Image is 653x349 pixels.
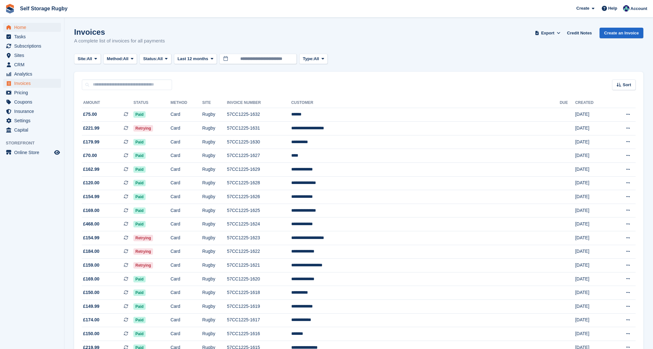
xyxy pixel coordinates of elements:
span: All [158,56,163,62]
span: Tasks [14,32,53,41]
span: Capital [14,125,53,134]
span: £159.00 [83,262,100,269]
td: Rugby [202,176,227,190]
td: 57CC1225-1627 [227,149,291,163]
td: Rugby [202,313,227,327]
a: menu [3,107,61,116]
span: £154.99 [83,234,100,241]
span: £70.00 [83,152,97,159]
span: Paid [133,166,145,173]
button: Site: All [74,54,101,64]
span: £184.00 [83,248,100,255]
td: 57CC1225-1621 [227,259,291,272]
span: Export [541,30,554,36]
a: menu [3,125,61,134]
span: £75.00 [83,111,97,118]
td: 57CC1225-1629 [227,163,291,177]
button: Type: All [299,54,328,64]
span: Retrying [133,248,153,255]
span: £221.99 [83,125,100,132]
a: menu [3,51,61,60]
a: menu [3,69,61,78]
span: Paid [133,289,145,296]
th: Customer [291,98,560,108]
span: £154.99 [83,193,100,200]
td: Rugby [202,259,227,272]
a: menu [3,41,61,51]
td: Card [170,149,202,163]
td: [DATE] [575,327,610,341]
td: Card [170,163,202,177]
span: Paid [133,194,145,200]
img: stora-icon-8386f47178a22dfd0bd8f6a31ec36ba5ce8667c1dd55bd0f319d3a0aa187defe.svg [5,4,15,14]
a: Preview store [53,149,61,156]
img: Chris Palmer [623,5,629,12]
a: Self Storage Rugby [17,3,70,14]
td: Rugby [202,272,227,286]
td: Card [170,286,202,300]
td: Rugby [202,217,227,231]
th: Status [133,98,170,108]
td: Card [170,259,202,272]
td: 57CC1225-1628 [227,176,291,190]
td: Card [170,313,202,327]
span: Paid [133,303,145,310]
td: Rugby [202,135,227,149]
span: All [314,56,319,62]
a: menu [3,148,61,157]
td: [DATE] [575,108,610,122]
th: Site [202,98,227,108]
span: Invoices [14,79,53,88]
td: 57CC1225-1616 [227,327,291,341]
span: Pricing [14,88,53,97]
span: £120.00 [83,179,100,186]
td: Card [170,300,202,314]
span: Status: [143,56,157,62]
td: [DATE] [575,217,610,231]
span: £149.99 [83,303,100,310]
td: Card [170,245,202,259]
span: Paid [133,317,145,323]
a: menu [3,32,61,41]
span: Storefront [6,140,64,146]
td: Rugby [202,163,227,177]
span: £162.99 [83,166,100,173]
th: Due [560,98,575,108]
td: [DATE] [575,272,610,286]
td: Rugby [202,286,227,300]
a: menu [3,60,61,69]
td: Rugby [202,149,227,163]
span: Retrying [133,235,153,241]
td: 57CC1225-1632 [227,108,291,122]
a: menu [3,88,61,97]
td: 57CC1225-1620 [227,272,291,286]
td: Rugby [202,300,227,314]
button: Method: All [103,54,137,64]
td: Rugby [202,245,227,259]
td: 57CC1225-1624 [227,217,291,231]
span: Retrying [133,262,153,269]
td: Card [170,108,202,122]
td: 57CC1225-1623 [227,231,291,245]
td: [DATE] [575,122,610,135]
span: Paid [133,111,145,118]
span: £468.00 [83,221,100,227]
td: [DATE] [575,286,610,300]
span: Home [14,23,53,32]
a: menu [3,116,61,125]
a: Create an Invoice [600,28,643,38]
span: Last 12 months [178,56,208,62]
span: Paid [133,331,145,337]
p: A complete list of invoices for all payments [74,37,165,45]
a: menu [3,23,61,32]
span: Paid [133,207,145,214]
span: Create [576,5,589,12]
td: 57CC1225-1619 [227,300,291,314]
span: £150.00 [83,330,100,337]
td: [DATE] [575,163,610,177]
td: [DATE] [575,245,610,259]
td: 57CC1225-1618 [227,286,291,300]
span: Type: [303,56,314,62]
span: Retrying [133,125,153,132]
span: Coupons [14,97,53,106]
